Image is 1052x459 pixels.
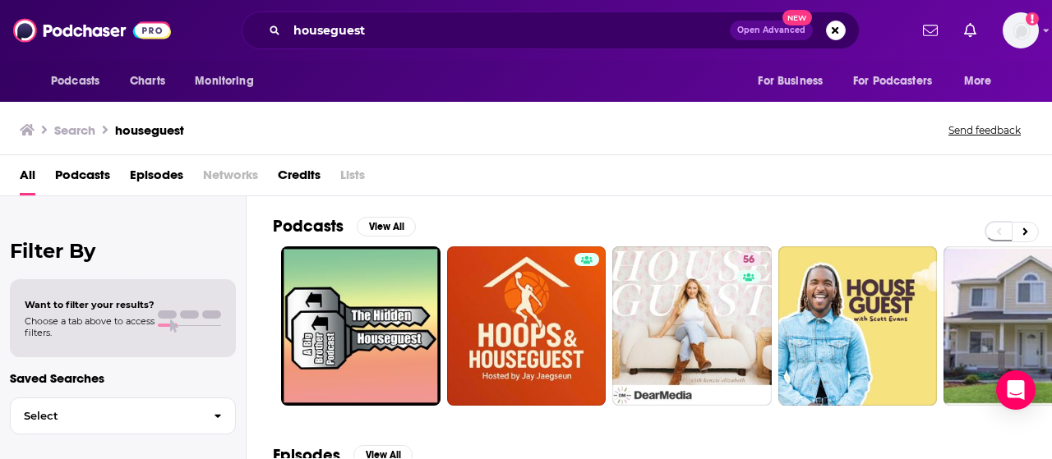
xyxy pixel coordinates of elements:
[20,162,35,195] a: All
[10,239,236,263] h2: Filter By
[195,70,253,93] span: Monitoring
[273,216,344,236] h2: Podcasts
[964,70,992,93] span: More
[737,26,805,34] span: Open Advanced
[119,66,175,97] a: Charts
[13,15,171,46] img: Podchaser - Follow, Share and Rate Podcasts
[944,123,1026,137] button: Send feedback
[115,122,184,138] h3: houseguest
[55,162,110,195] a: Podcasts
[130,70,165,93] span: Charts
[957,16,983,44] a: Show notifications dropdown
[730,21,813,40] button: Open AdvancedNew
[130,162,183,195] a: Episodes
[54,122,95,138] h3: Search
[39,66,121,97] button: open menu
[743,252,754,269] span: 56
[782,10,812,25] span: New
[1003,12,1039,48] span: Logged in as sVanCleve
[357,217,416,236] button: View All
[242,11,860,49] div: Search podcasts, credits, & more...
[1003,12,1039,48] button: Show profile menu
[853,70,932,93] span: For Podcasters
[746,66,843,97] button: open menu
[1026,12,1039,25] svg: Add a profile image
[287,17,730,44] input: Search podcasts, credits, & more...
[758,70,823,93] span: For Business
[25,315,155,338] span: Choose a tab above to access filters.
[278,162,321,195] a: Credits
[916,16,944,44] a: Show notifications dropdown
[1003,12,1039,48] img: User Profile
[25,299,155,310] span: Want to filter your results?
[842,66,956,97] button: open menu
[183,66,275,97] button: open menu
[10,397,236,434] button: Select
[953,66,1013,97] button: open menu
[273,216,416,236] a: PodcastsView All
[612,246,772,406] a: 56
[340,162,365,195] span: Lists
[996,370,1036,410] div: Open Intercom Messenger
[51,70,99,93] span: Podcasts
[203,162,258,195] span: Networks
[11,411,201,421] span: Select
[736,253,761,266] a: 56
[10,370,236,386] p: Saved Searches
